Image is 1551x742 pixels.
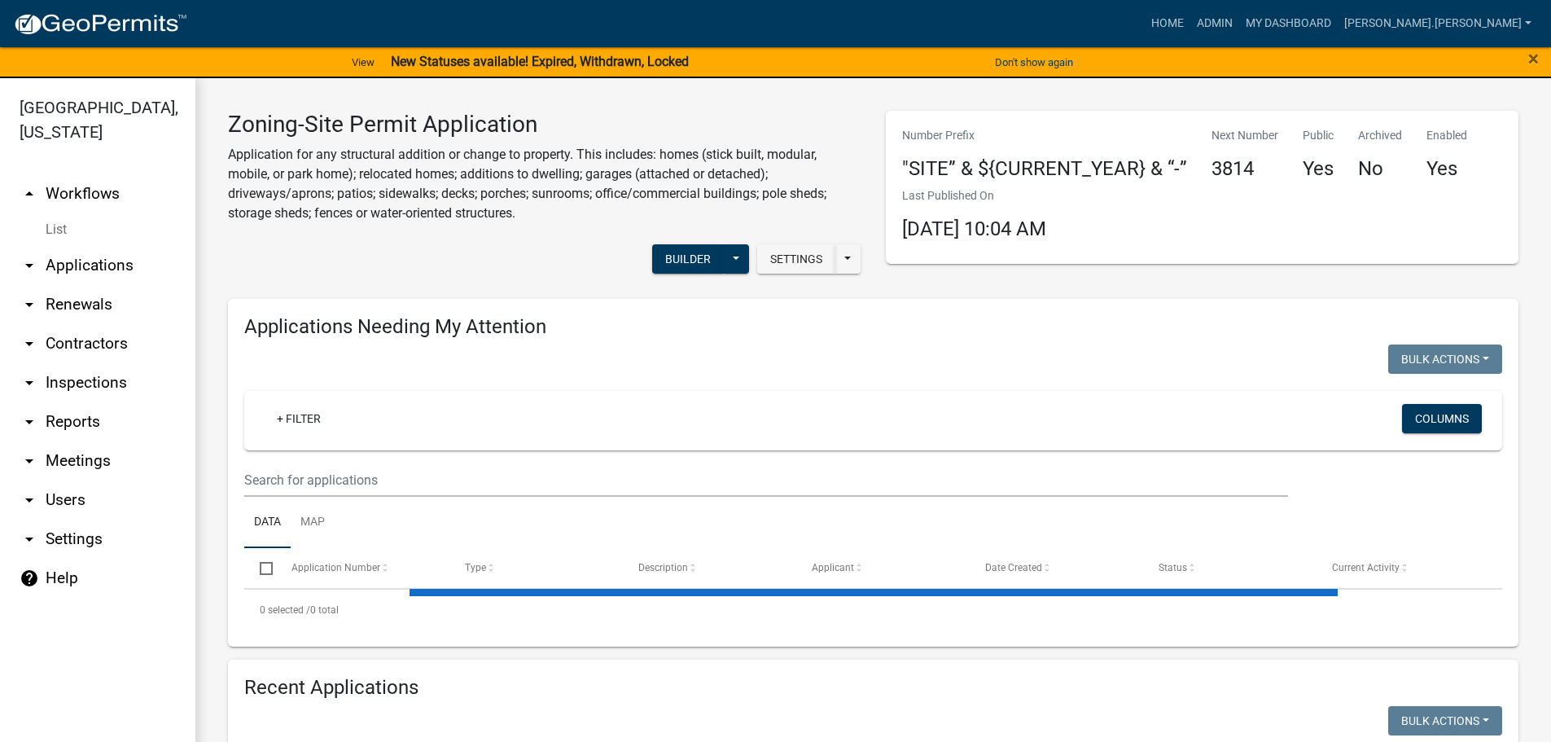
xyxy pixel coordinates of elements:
[757,244,835,274] button: Settings
[1190,8,1239,39] a: Admin
[1317,548,1490,587] datatable-header-cell: Current Activity
[1145,8,1190,39] a: Home
[20,490,39,510] i: arrow_drop_down
[970,548,1143,587] datatable-header-cell: Date Created
[244,315,1502,339] h4: Applications Needing My Attention
[1402,404,1482,433] button: Columns
[902,127,1187,144] p: Number Prefix
[20,569,39,588] i: help
[902,217,1046,240] span: [DATE] 10:04 AM
[902,187,1046,204] p: Last Published On
[20,529,39,549] i: arrow_drop_down
[1338,8,1538,39] a: [PERSON_NAME].[PERSON_NAME]
[1211,157,1278,181] h4: 3814
[275,548,449,587] datatable-header-cell: Application Number
[20,256,39,275] i: arrow_drop_down
[1211,127,1278,144] p: Next Number
[796,548,970,587] datatable-header-cell: Applicant
[291,562,380,573] span: Application Number
[902,157,1187,181] h4: "SITE” & ${CURRENT_YEAR} & “-”
[1528,47,1539,70] span: ×
[228,111,861,138] h3: Zoning-Site Permit Application
[1303,157,1334,181] h4: Yes
[244,590,1502,630] div: 0 total
[1159,562,1187,573] span: Status
[244,497,291,549] a: Data
[1426,127,1467,144] p: Enabled
[1303,127,1334,144] p: Public
[20,334,39,353] i: arrow_drop_down
[449,548,622,587] datatable-header-cell: Type
[20,184,39,204] i: arrow_drop_up
[638,562,688,573] span: Description
[1358,127,1402,144] p: Archived
[1388,345,1502,374] button: Bulk Actions
[1332,562,1400,573] span: Current Activity
[1143,548,1317,587] datatable-header-cell: Status
[652,244,724,274] button: Builder
[291,497,335,549] a: Map
[623,548,796,587] datatable-header-cell: Description
[260,604,310,616] span: 0 selected /
[345,49,381,76] a: View
[1388,706,1502,735] button: Bulk Actions
[1426,157,1467,181] h4: Yes
[1239,8,1338,39] a: My Dashboard
[812,562,854,573] span: Applicant
[1358,157,1402,181] h4: No
[264,404,334,433] a: + Filter
[391,54,689,69] strong: New Statuses available! Expired, Withdrawn, Locked
[20,373,39,393] i: arrow_drop_down
[244,463,1288,497] input: Search for applications
[244,676,1502,700] h4: Recent Applications
[20,412,39,432] i: arrow_drop_down
[1528,49,1539,68] button: Close
[985,562,1042,573] span: Date Created
[244,548,275,587] datatable-header-cell: Select
[20,295,39,314] i: arrow_drop_down
[228,145,861,223] p: Application for any structural addition or change to property. This includes: homes (stick built,...
[988,49,1080,76] button: Don't show again
[20,451,39,471] i: arrow_drop_down
[465,562,486,573] span: Type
